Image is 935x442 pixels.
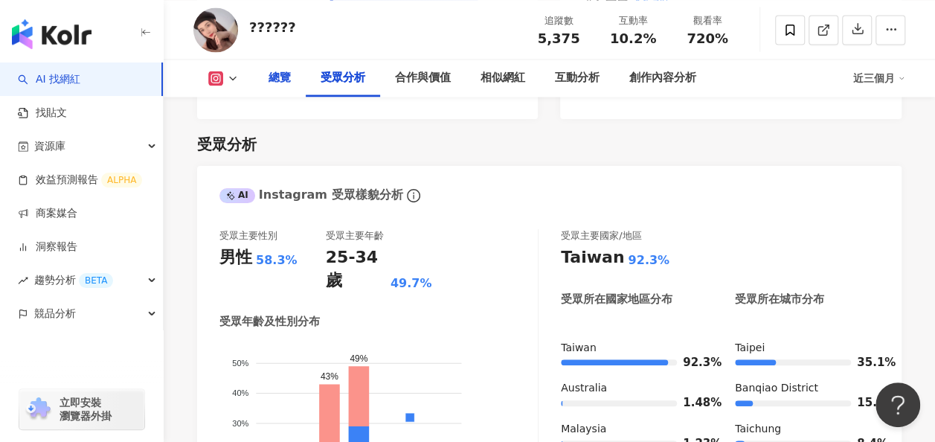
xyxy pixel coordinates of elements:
div: Australia [561,381,705,396]
img: chrome extension [24,397,53,421]
div: 受眾分析 [321,69,365,87]
iframe: Help Scout Beacon - Open [875,382,920,427]
div: 追蹤數 [530,13,587,28]
a: 效益預測報告ALPHA [18,173,142,188]
div: 合作與價值 [395,69,451,87]
div: 互動分析 [555,69,600,87]
div: 總覽 [269,69,291,87]
span: 競品分析 [34,297,76,330]
span: 資源庫 [34,129,65,163]
div: 受眾主要性別 [219,229,277,243]
div: 創作內容分析 [629,69,696,87]
div: 49.7% [391,275,432,292]
div: 互動率 [605,13,661,28]
div: 受眾主要國家/地區 [561,229,641,243]
div: 相似網紅 [481,69,525,87]
div: 受眾所在城市分布 [735,292,824,307]
tspan: 50% [232,359,248,368]
span: 720% [687,31,728,46]
span: 趨勢分析 [34,263,113,297]
div: BETA [79,273,113,288]
div: 受眾分析 [197,134,257,155]
div: Malaysia [561,422,705,437]
div: Taipei [735,341,879,356]
a: 洞察報告 [18,240,77,254]
span: 92.3% [683,357,705,368]
div: Taiwan [561,341,705,356]
span: 10.2% [610,31,656,46]
span: 35.1% [857,357,879,368]
a: 商案媒合 [18,206,77,221]
a: chrome extension立即安裝 瀏覽器外掛 [19,389,144,429]
span: 5,375 [538,31,580,46]
div: AI [219,188,255,203]
span: info-circle [405,187,422,205]
div: 25-34 歲 [326,246,387,292]
tspan: 40% [232,389,248,398]
div: 近三個月 [853,66,905,90]
img: KOL Avatar [193,7,238,52]
div: Instagram 受眾樣貌分析 [219,187,402,203]
div: Taiwan [561,246,624,269]
div: 男性 [219,246,252,269]
div: 58.3% [256,252,298,269]
div: 受眾所在國家地區分布 [561,292,672,307]
div: 觀看率 [679,13,736,28]
span: rise [18,275,28,286]
tspan: 30% [232,419,248,428]
span: 15.3% [857,397,879,409]
div: Taichung [735,422,879,437]
a: searchAI 找網紅 [18,72,80,87]
div: Banqiao District [735,381,879,396]
div: 受眾主要年齡 [326,229,384,243]
div: ?????? [249,18,296,36]
div: 92.3% [628,252,669,269]
span: 立即安裝 瀏覽器外掛 [60,396,112,423]
span: 1.48% [683,397,705,409]
a: 找貼文 [18,106,67,121]
div: 受眾年齡及性別分布 [219,314,320,330]
img: logo [12,19,91,49]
